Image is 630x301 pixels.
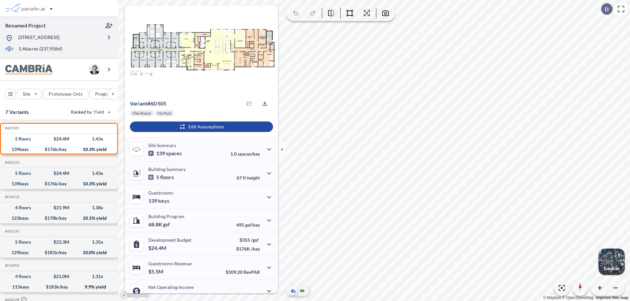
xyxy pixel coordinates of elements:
h5: Click to copy the code [4,160,19,165]
p: [STREET_ADDRESS] [18,34,59,42]
p: 139 [148,198,169,204]
p: $176K [236,246,260,252]
p: Satellite [604,266,619,271]
p: Prototypes Only [49,91,83,97]
p: 7 Variants [5,108,29,116]
span: ft [243,175,246,180]
p: Program [95,91,114,97]
h5: Click to copy the code [4,195,19,199]
p: 45.0% [232,293,260,298]
p: 139 [148,150,182,157]
button: Aerial View [289,287,297,295]
p: 1.0 [230,151,260,157]
p: D [605,6,609,12]
button: Program [90,89,125,99]
span: floors [160,174,174,180]
img: user logo [89,64,100,75]
span: RevPAR [243,269,260,275]
span: Yield [94,109,104,115]
p: 495 [236,222,260,228]
span: gsf [163,221,170,228]
p: $24.4M [148,245,167,251]
button: Site [17,89,42,99]
span: margin [245,293,260,298]
p: $355 [236,237,260,243]
p: Site Summary [148,142,176,148]
p: $5.5M [148,268,164,275]
button: Site Plan [298,287,306,295]
a: Mapbox homepage [120,292,149,299]
h5: Click to copy the code [4,126,19,130]
h5: Click to copy the code [4,229,19,234]
p: 5.46 acres ( 237,958 sf) [19,46,62,53]
p: Site [23,91,30,97]
a: OpenStreetMap [562,295,594,300]
a: Improve this map [596,295,628,300]
p: Edit Assumptions [188,123,224,130]
img: BrandImage [5,65,52,75]
a: Mapbox [543,295,561,300]
p: Building Program [148,214,184,219]
p: No Pool [157,111,171,116]
h5: Click to copy the code [4,263,19,268]
span: spaces [166,150,182,157]
p: $109.20 [226,269,260,275]
span: spaces/key [238,151,260,157]
p: Net Operating Income [148,284,194,290]
button: Switcher ImageSatellite [598,249,625,275]
span: height [247,175,260,180]
p: Renamed Project [5,22,46,29]
span: Variant [130,100,147,106]
span: keys [158,198,169,204]
button: Prototypes Only [43,89,88,99]
p: $2.5M [148,292,164,298]
p: # 6d505 [130,100,166,107]
p: Guestrooms [148,190,173,196]
img: Switcher Image [598,249,625,275]
p: Building Summary [148,166,186,172]
p: Flex Room [133,111,151,116]
button: Ranked by Yield [66,107,115,117]
span: /gsf [251,237,259,243]
span: /key [251,246,260,252]
p: 68.8K [148,221,170,228]
p: Guestrooms Revenue [148,261,192,266]
button: Edit Assumptions [130,122,273,132]
p: 67 [237,175,260,180]
p: 5 [148,174,174,180]
span: gsf/key [245,222,260,228]
p: Development Budget [148,237,191,243]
